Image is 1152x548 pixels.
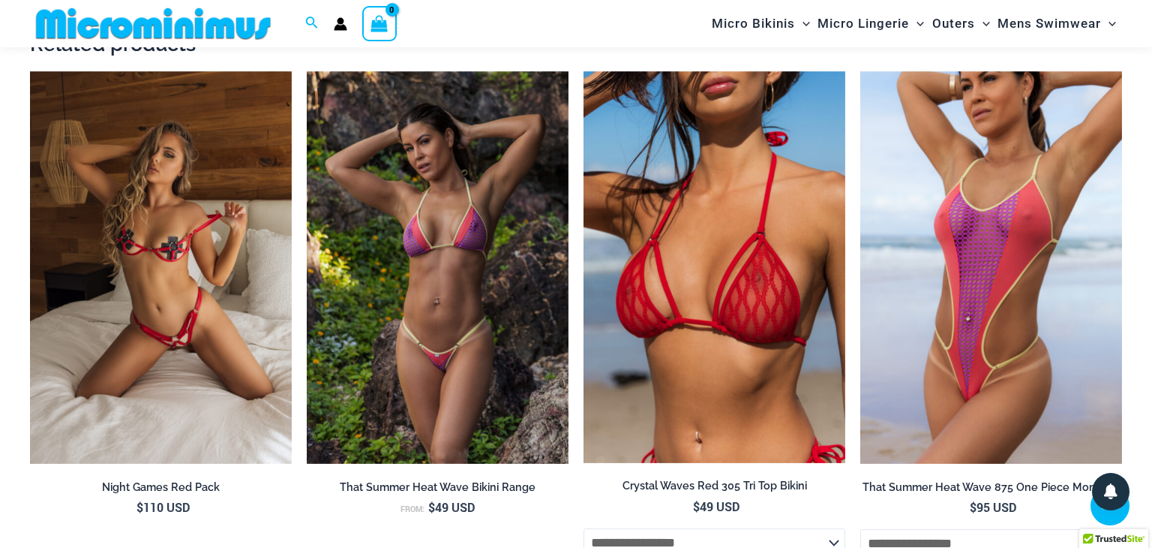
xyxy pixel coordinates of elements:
[307,71,568,465] a: That Summer Heat Wave 3063 Tri Top 4303 Micro Bottom 01That Summer Heat Wave 3063 Tri Top 4303 Mi...
[428,499,435,515] span: $
[814,5,928,43] a: Micro LingerieMenu ToggleMenu Toggle
[428,499,475,515] bdi: 49 USD
[30,480,292,495] h2: Night Games Red Pack
[708,5,814,43] a: Micro BikinisMenu ToggleMenu Toggle
[307,71,568,465] img: That Summer Heat Wave 3063 Tri Top 4303 Micro Bottom 01
[860,480,1122,495] h2: That Summer Heat Wave 875 One Piece Monokini
[706,2,1122,45] nav: Site Navigation
[307,480,568,500] a: That Summer Heat Wave Bikini Range
[909,5,924,43] span: Menu Toggle
[860,71,1122,465] img: That Summer Heat Wave 875 One Piece Monokini 10
[997,5,1101,43] span: Mens Swimwear
[307,480,568,495] h2: That Summer Heat Wave Bikini Range
[30,71,292,465] img: Night Games Red 1133 Bralette 6133 Thong 06
[975,5,990,43] span: Menu Toggle
[994,5,1120,43] a: Mens SwimwearMenu ToggleMenu Toggle
[932,5,975,43] span: Outers
[305,14,319,33] a: Search icon link
[30,71,292,465] a: Night Games Red 1133 Bralette 6133 Thong 04Night Games Red 1133 Bralette 6133 Thong 06Night Games...
[583,479,845,493] h2: Crystal Waves Red 305 Tri Top Bikini
[136,499,143,515] span: $
[362,6,397,41] a: View Shopping Cart, empty
[583,479,845,498] a: Crystal Waves Red 305 Tri Top Bikini
[693,498,739,514] bdi: 49 USD
[136,499,190,515] bdi: 110 USD
[795,5,810,43] span: Menu Toggle
[970,499,976,515] span: $
[860,480,1122,500] a: That Summer Heat Wave 875 One Piece Monokini
[970,499,1016,515] bdi: 95 USD
[30,480,292,500] a: Night Games Red Pack
[860,71,1122,465] a: That Summer Heat Wave 875 One Piece Monokini 10That Summer Heat Wave 875 One Piece Monokini 12Tha...
[928,5,994,43] a: OutersMenu ToggleMenu Toggle
[817,5,909,43] span: Micro Lingerie
[1101,5,1116,43] span: Menu Toggle
[583,71,845,463] a: Crystal Waves 305 Tri Top 01Crystal Waves 305 Tri Top 4149 Thong 04Crystal Waves 305 Tri Top 4149...
[712,5,795,43] span: Micro Bikinis
[30,7,277,41] img: MM SHOP LOGO FLAT
[334,17,347,31] a: Account icon link
[400,504,424,514] span: From:
[693,498,700,514] span: $
[583,71,845,463] img: Crystal Waves 305 Tri Top 01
